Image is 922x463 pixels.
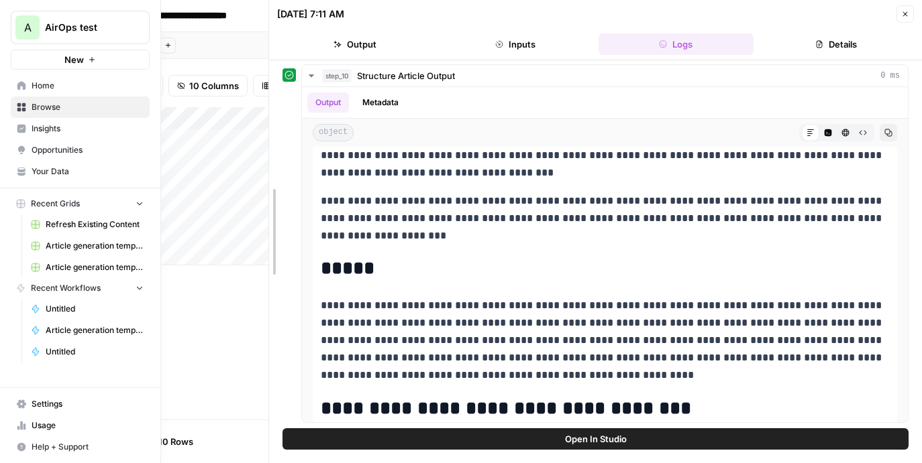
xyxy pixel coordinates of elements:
a: Your Data [11,161,150,182]
span: A [24,19,32,36]
a: Home [11,75,150,96]
a: Insights [11,118,150,139]
span: Settings [32,398,144,410]
span: Article generation template [46,324,144,336]
span: Home [32,80,144,92]
span: Help + Support [32,441,144,453]
a: Article generation template [25,320,150,341]
button: New [11,50,150,70]
span: Opportunities [32,144,144,156]
span: Article generation template Grid [46,240,144,252]
span: Insights [32,123,144,135]
a: Article generation template Grid [25,235,150,257]
a: Untitled [25,341,150,362]
button: Recent Grids [11,194,150,214]
span: Usage [32,419,144,432]
span: Browse [32,101,144,113]
a: Browse [11,96,150,118]
a: Usage [11,415,150,436]
span: Article generation template Grid (1) [46,261,144,273]
a: Refresh Existing Content [25,214,150,235]
span: Recent Workflows [31,282,101,294]
button: Help + Support [11,436,150,458]
button: Freeze Columns [253,75,352,96]
span: 10 Columns [189,79,239,92]
a: Opportunities [11,139,150,161]
span: Recent Grids [31,198,80,210]
span: AirOps test [45,21,126,34]
a: Untitled [25,298,150,320]
a: Article generation template Grid (1) [25,257,150,278]
a: Settings [11,393,150,415]
span: Your Data [32,166,144,178]
button: Recent Workflows [11,278,150,298]
span: Refresh Existing Content [46,218,144,230]
span: New [64,53,84,66]
span: Untitled [46,346,144,358]
button: Workspace: AirOps test [11,11,150,44]
button: 10 Columns [168,75,248,96]
span: Add 10 Rows [140,435,193,448]
span: Untitled [46,303,144,315]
